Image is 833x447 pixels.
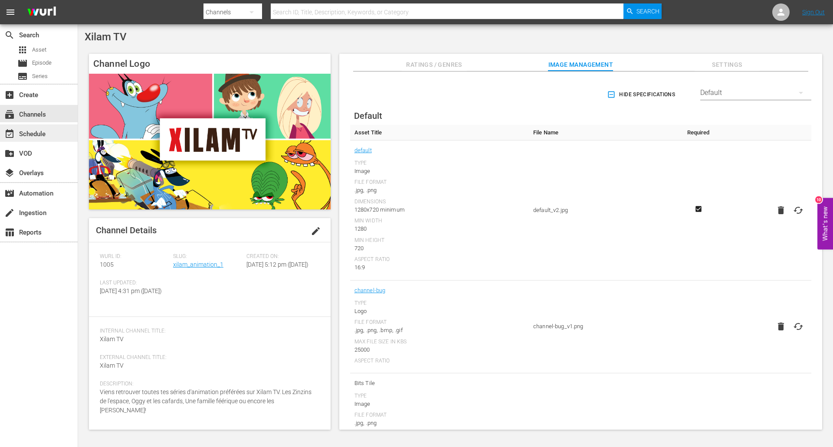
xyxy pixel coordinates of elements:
[636,3,659,19] span: Search
[354,412,525,419] div: File Format
[246,253,315,260] span: Created On:
[354,225,525,233] div: 1280
[100,362,124,369] span: Xilam TV
[354,199,525,206] div: Dimensions
[17,58,28,69] span: Episode
[85,31,127,43] span: Xilam TV
[4,188,15,199] span: Automation
[246,261,308,268] span: [DATE] 5:12 pm ([DATE])
[700,81,811,105] div: Default
[4,90,15,100] span: Create
[4,129,15,139] span: event_available
[354,186,525,195] div: .jpg, .png
[305,221,326,241] button: edit
[17,45,28,55] span: Asset
[32,72,48,81] span: Series
[100,287,162,294] span: [DATE] 4:31 pm ([DATE])
[4,30,15,40] span: Search
[32,46,46,54] span: Asset
[173,261,223,268] a: xilam_animation_1
[354,111,382,121] span: Default
[354,393,525,400] div: Type
[354,378,525,389] span: Bits Tile
[354,218,525,225] div: Min Width
[354,326,525,335] div: .jpg, .png, .bmp, .gif
[32,59,52,67] span: Episode
[354,339,525,346] div: Max File Size In Kbs
[100,388,312,414] span: Viens retrouver toutes tes séries d'animation préférées sur Xilam TV. Les Zinzins de l'espace, Og...
[354,206,525,214] div: 1280x720 minimum
[817,198,833,249] button: Open Feedback Widget
[4,227,15,238] span: Reports
[354,145,372,156] a: default
[100,280,169,287] span: Last Updated:
[311,226,321,236] span: edit
[529,281,679,373] td: channel-bug_v1.png
[354,400,525,408] div: Image
[96,225,157,235] span: Channel Details
[605,82,679,107] button: Hide Specifications
[100,336,124,343] span: Xilam TV
[354,285,386,296] a: channel-bug
[173,253,242,260] span: Slug:
[4,208,15,218] span: Ingestion
[21,2,62,23] img: ans4CAIJ8jUAAAAAAAAAAAAAAAAAAAAAAAAgQb4GAAAAAAAAAAAAAAAAAAAAAAAAJMjXAAAAAAAAAAAAAAAAAAAAAAAAgAT5G...
[354,167,525,176] div: Image
[609,90,675,99] span: Hide Specifications
[354,237,525,244] div: Min Height
[802,9,825,16] a: Sign Out
[354,346,525,354] div: 25000
[354,419,525,427] div: .jpg, .png
[815,196,822,203] div: 10
[693,205,704,213] svg: Required
[354,263,525,272] div: 16:9
[402,59,467,70] span: Ratings / Genres
[548,59,613,70] span: Image Management
[350,125,529,140] th: Asset Title
[354,319,525,326] div: File Format
[89,54,331,74] h4: Channel Logo
[5,7,16,17] span: menu
[100,328,315,335] span: Internal Channel Title:
[354,179,525,186] div: File Format
[4,109,15,120] span: Channels
[529,125,679,140] th: File Name
[354,160,525,167] div: Type
[354,358,525,365] div: Aspect Ratio
[529,140,679,281] td: default_v2.jpg
[89,74,331,209] img: Xilam TV
[4,148,15,159] span: VOD
[17,71,28,82] span: Series
[695,59,760,70] span: Settings
[354,307,525,316] div: Logo
[100,253,169,260] span: Wurl ID:
[623,3,662,19] button: Search
[4,168,15,178] span: layers
[100,354,315,361] span: External Channel Title:
[679,125,717,140] th: Required
[100,381,315,388] span: Description:
[100,261,114,268] span: 1005
[354,256,525,263] div: Aspect Ratio
[354,300,525,307] div: Type
[354,244,525,253] div: 720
